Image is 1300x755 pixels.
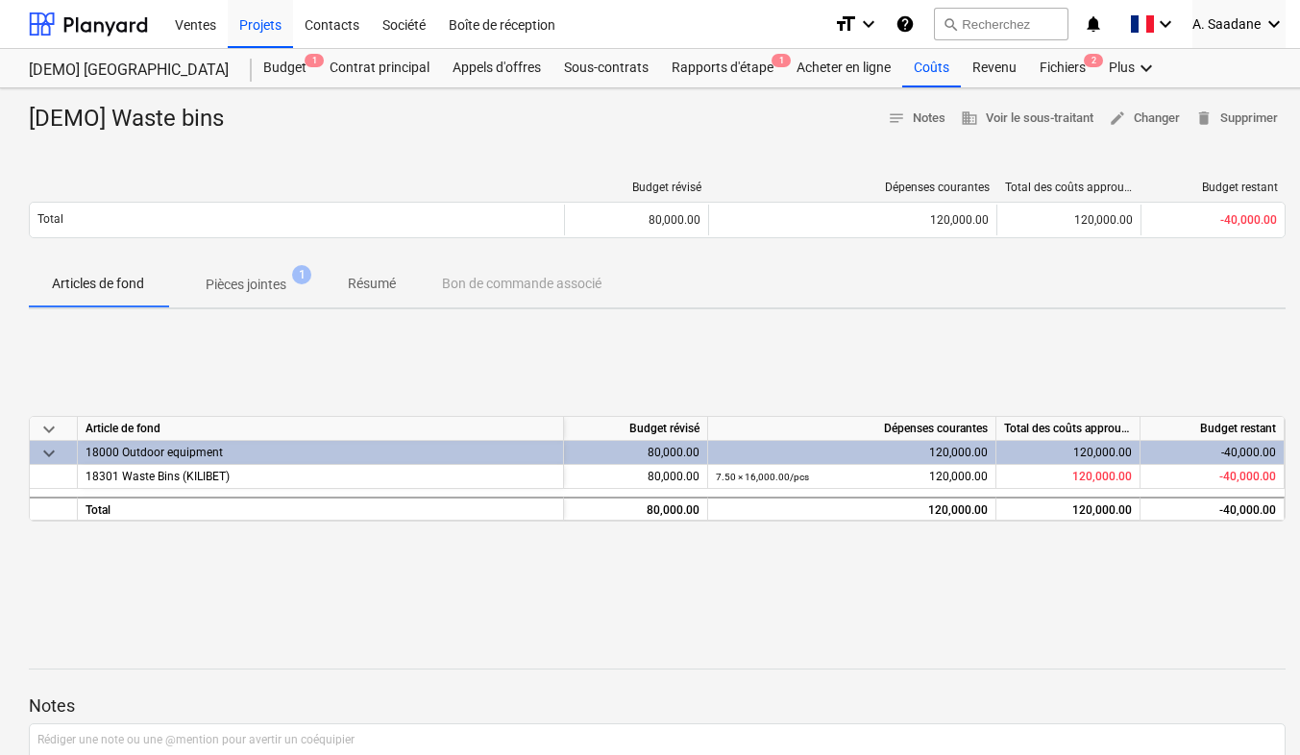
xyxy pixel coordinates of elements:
[902,49,961,87] a: Coûts
[880,104,953,134] button: Notes
[318,49,441,87] a: Contrat principal
[78,417,564,441] div: Article de fond
[1028,49,1097,87] div: Fichiers
[29,61,229,81] div: [DEMO] [GEOGRAPHIC_DATA]
[1195,108,1278,130] span: Supprimer
[708,417,996,441] div: Dépenses courantes
[86,470,230,483] span: 18301 Waste Bins (KILIBET)
[895,12,915,36] i: Base de connaissances
[564,205,708,235] div: 80,000.00
[1005,181,1134,194] div: Total des coûts approuvés
[943,16,958,32] span: search
[1084,12,1103,36] i: notifications
[1149,181,1278,194] div: Budget restant
[86,441,555,464] div: 18000 Outdoor equipment
[37,442,61,465] span: keyboard_arrow_down
[441,49,552,87] a: Appels d'offres
[1219,470,1276,483] span: -40,000.00
[1101,104,1188,134] button: Changer
[961,108,1093,130] span: Voir le sous-traitant
[1109,110,1126,127] span: edit
[1154,12,1177,36] i: keyboard_arrow_down
[996,417,1141,441] div: Total des coûts approuvés
[348,274,396,294] p: Résumé
[716,465,988,489] div: 120,000.00
[888,108,945,130] span: Notes
[772,54,791,67] span: 1
[717,213,989,227] div: 120,000.00
[1072,470,1132,483] span: 120,000.00
[552,49,660,87] a: Sous-contrats
[953,104,1101,134] button: Voir le sous-traitant
[1195,110,1213,127] span: delete
[564,497,708,521] div: 80,000.00
[961,49,1028,87] a: Revenu
[888,110,905,127] span: notes
[834,12,857,36] i: format_size
[996,205,1141,235] div: 120,000.00
[660,49,785,87] a: Rapports d'étape1
[29,694,1286,718] p: Notes
[564,417,708,441] div: Budget révisé
[1188,104,1286,134] button: Supprimer
[1141,417,1285,441] div: Budget restant
[252,49,318,87] div: Budget
[934,8,1068,40] button: Recherchez
[206,275,286,295] p: Pièces jointes
[1109,108,1180,130] span: Changer
[37,211,63,228] p: Total
[996,497,1141,521] div: 120,000.00
[1084,54,1103,67] span: 2
[1220,213,1277,227] span: -40,000.00
[857,12,880,36] i: keyboard_arrow_down
[716,472,809,482] small: 7.50 × 16,000.00 / pcs
[52,274,144,294] p: Articles de fond
[29,104,239,134] div: [DEMO] Waste bins
[1192,16,1261,32] span: A. Saadane
[996,441,1141,465] div: 120,000.00
[305,54,324,67] span: 1
[37,418,61,441] span: keyboard_arrow_down
[1135,57,1158,80] i: keyboard_arrow_down
[564,441,708,465] div: 80,000.00
[1097,49,1169,87] div: Plus
[564,465,708,489] div: 80,000.00
[1204,663,1300,755] iframe: Chat Widget
[717,181,990,194] div: Dépenses courantes
[573,181,701,194] div: Budget révisé
[785,49,902,87] a: Acheter en ligne
[1028,49,1097,87] a: Fichiers2
[716,499,988,523] div: 120,000.00
[716,441,988,465] div: 120,000.00
[1141,441,1285,465] div: -40,000.00
[1263,12,1286,36] i: keyboard_arrow_down
[78,497,564,521] div: Total
[660,49,785,87] div: Rapports d'étape
[1141,497,1285,521] div: -40,000.00
[292,265,311,284] span: 1
[961,110,978,127] span: business
[252,49,318,87] a: Budget1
